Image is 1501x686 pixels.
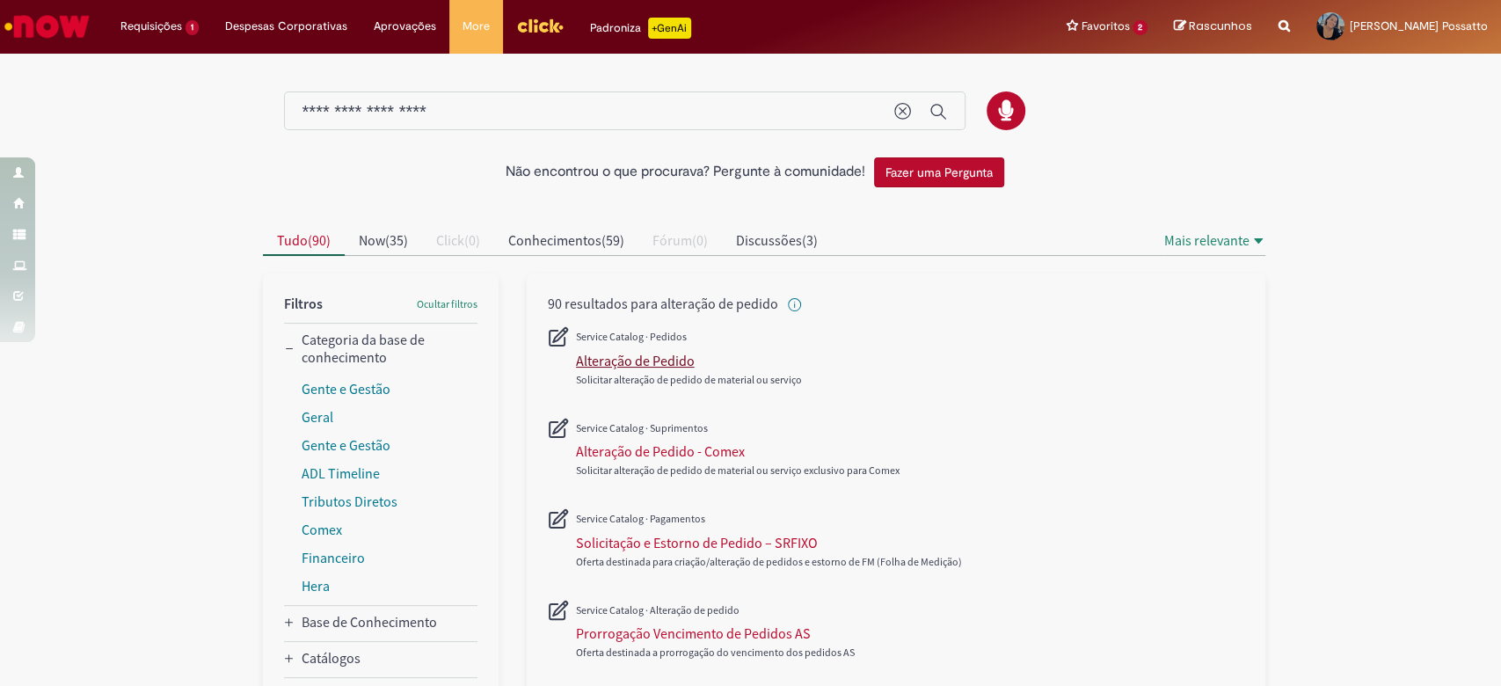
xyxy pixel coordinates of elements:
button: Fazer uma Pergunta [874,157,1004,187]
span: 1 [186,20,199,35]
span: Despesas Corporativas [225,18,347,35]
span: [PERSON_NAME] Possatto [1350,18,1488,33]
span: Aprovações [374,18,436,35]
img: click_logo_yellow_360x200.png [516,12,564,39]
span: Favoritos [1081,18,1129,35]
span: Rascunhos [1189,18,1252,34]
img: ServiceNow [2,9,92,44]
h2: Não encontrou o que procurava? Pergunte à comunidade! [506,164,865,180]
span: More [463,18,490,35]
a: Rascunhos [1174,18,1252,35]
div: Padroniza [590,18,691,39]
span: 2 [1133,20,1148,35]
p: +GenAi [648,18,691,39]
span: Requisições [120,18,182,35]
